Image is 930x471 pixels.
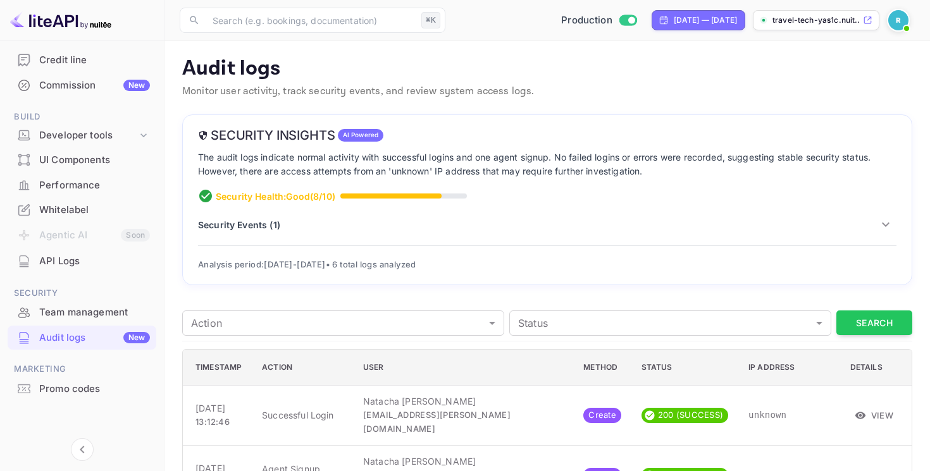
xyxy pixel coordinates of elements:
a: Credit line [8,48,156,71]
img: LiteAPI logo [10,10,111,30]
div: New [123,80,150,91]
p: Natacha [PERSON_NAME] [363,395,563,408]
a: Customers [8,23,156,47]
div: Whitelabel [39,203,150,217]
div: API Logs [8,249,156,274]
img: Revolut [888,10,908,30]
div: UI Components [8,148,156,173]
div: Team management [39,305,150,320]
th: Details [840,350,912,386]
div: Whitelabel [8,198,156,223]
div: UI Components [39,153,150,168]
button: Collapse navigation [71,438,94,461]
div: Commission [39,78,150,93]
p: Audit logs [182,56,912,82]
div: Promo codes [8,377,156,401]
p: Monitor user activity, track security events, and review system access logs. [182,84,912,99]
div: Team management [8,300,156,325]
p: Natacha [PERSON_NAME] [363,455,563,468]
button: Search [836,310,912,335]
p: [DATE] [195,401,242,415]
p: unknown [748,408,830,422]
p: Successful Login [262,408,343,422]
div: [DATE] — [DATE] [674,15,737,26]
div: Audit logsNew [8,326,156,350]
div: CommissionNew [8,73,156,98]
a: Performance [8,173,156,197]
div: Credit line [39,53,150,68]
p: travel-tech-yas1c.nuit... [772,15,860,26]
span: [EMAIL_ADDRESS][PERSON_NAME][DOMAIN_NAME] [363,410,511,434]
a: Audit logsNew [8,326,156,349]
div: Credit line [8,48,156,73]
span: Analysis period: [DATE] - [DATE] • 6 total logs analyzed [198,259,416,269]
div: Performance [8,173,156,198]
div: Developer tools [39,128,137,143]
a: UI Components [8,148,156,171]
div: Switch to Sandbox mode [556,13,642,28]
span: Security [8,286,156,300]
span: Marketing [8,362,156,376]
span: 13:12:46 [195,417,230,427]
div: New [123,332,150,343]
span: AI Powered [338,130,384,140]
th: User [353,350,573,386]
div: Developer tools [8,125,156,147]
input: Search (e.g. bookings, documentation) [205,8,416,33]
div: Audit logs [39,331,150,345]
a: API Logs [8,249,156,272]
th: Status [631,350,738,386]
div: ⌘K [421,12,440,28]
h6: Security Insights [198,128,335,143]
div: Performance [39,178,150,193]
a: Team management [8,300,156,324]
span: 200 (SUCCESS) [653,409,728,422]
th: Timestamp [183,350,252,386]
div: Promo codes [39,382,150,396]
a: CommissionNew [8,73,156,97]
th: IP Address [738,350,840,386]
a: Promo codes [8,377,156,400]
th: Method [573,350,631,386]
a: Whitelabel [8,198,156,221]
p: Security Events ( 1 ) [198,218,280,231]
th: Action [252,350,353,386]
span: Create [583,409,621,422]
p: The audit logs indicate normal activity with successful logins and one agent signup. No failed lo... [198,150,896,179]
span: Build [8,110,156,124]
p: Security Health: Good ( 8 /10) [216,190,335,203]
div: API Logs [39,254,150,269]
button: View [850,406,899,425]
span: Production [561,13,612,28]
